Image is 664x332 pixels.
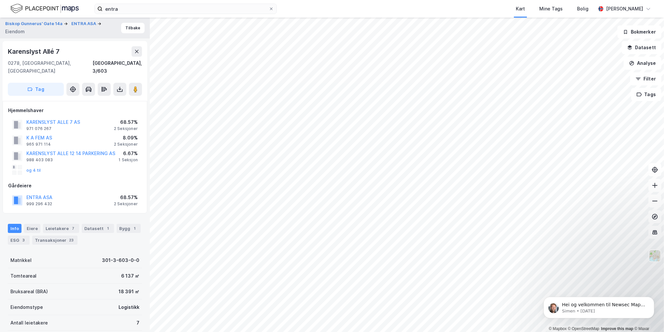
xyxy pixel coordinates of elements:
[568,326,600,331] a: OpenStreetMap
[8,224,21,233] div: Info
[8,59,92,75] div: 0278, [GEOGRAPHIC_DATA], [GEOGRAPHIC_DATA]
[32,236,78,245] div: Transaksjoner
[43,224,79,233] div: Leietakere
[114,201,138,207] div: 2 Seksjoner
[26,201,52,207] div: 999 296 432
[119,157,138,163] div: 1 Seksjon
[10,319,48,327] div: Antall leietakere
[121,23,145,33] button: Tilbake
[617,25,661,38] button: Bokmerker
[121,272,139,280] div: 6 137 ㎡
[601,326,633,331] a: Improve this map
[103,4,269,14] input: Søk på adresse, matrikkel, gårdeiere, leietakere eller personer
[10,256,32,264] div: Matrikkel
[10,288,48,296] div: Bruksareal (BRA)
[119,303,139,311] div: Logistikk
[8,46,61,57] div: Karenslyst Allé 7
[21,237,27,243] div: 3
[5,28,25,36] div: Eiendom
[26,126,51,131] div: 971 076 267
[26,157,53,163] div: 988 403 083
[82,224,114,233] div: Datasett
[631,88,661,101] button: Tags
[577,5,588,13] div: Bolig
[549,326,567,331] a: Mapbox
[624,57,661,70] button: Analyse
[114,142,138,147] div: 2 Seksjoner
[119,150,138,157] div: 6.67%
[10,3,79,14] img: logo.f888ab2527a4732fd821a326f86c7f29.svg
[132,225,138,232] div: 1
[539,5,563,13] div: Mine Tags
[10,303,43,311] div: Eiendomstype
[8,182,142,190] div: Gårdeiere
[26,142,51,147] div: 965 971 114
[105,225,111,232] div: 1
[117,224,141,233] div: Bygg
[516,5,525,13] div: Kart
[102,256,139,264] div: 301-3-603-0-0
[8,83,64,96] button: Tag
[68,237,75,243] div: 23
[70,225,77,232] div: 7
[114,134,138,142] div: 8.09%
[622,41,661,54] button: Datasett
[119,288,139,296] div: 18 391 ㎡
[8,107,142,114] div: Hjemmelshaver
[630,72,661,85] button: Filter
[114,194,138,201] div: 68.57%
[649,250,661,262] img: Z
[92,59,142,75] div: [GEOGRAPHIC_DATA], 3/603
[8,236,30,245] div: ESG
[10,272,36,280] div: Tomteareal
[71,21,97,27] button: ENTRA ASA
[606,5,643,13] div: [PERSON_NAME]
[136,319,139,327] div: 7
[5,21,64,27] button: Biskop Gunnerus' Gate 14a
[114,126,138,131] div: 2 Seksjoner
[114,118,138,126] div: 68.57%
[534,283,664,329] iframe: Intercom notifications message
[24,224,40,233] div: Eiere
